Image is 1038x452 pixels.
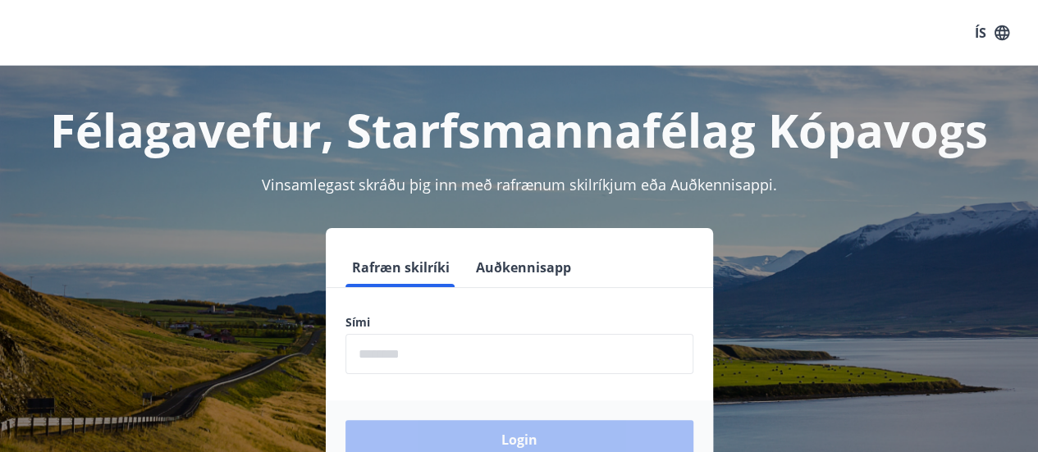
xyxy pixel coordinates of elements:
button: Auðkennisapp [469,248,578,287]
button: Rafræn skilríki [345,248,456,287]
h1: Félagavefur, Starfsmannafélag Kópavogs [20,98,1018,161]
span: Vinsamlegast skráðu þig inn með rafrænum skilríkjum eða Auðkennisappi. [262,175,777,194]
label: Sími [345,314,693,331]
button: ÍS [966,18,1018,48]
